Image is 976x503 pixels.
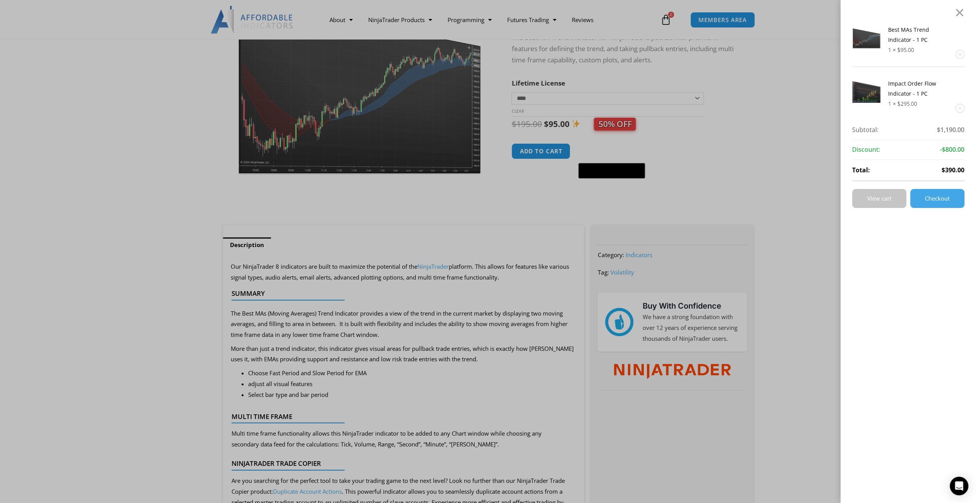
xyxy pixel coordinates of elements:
[897,100,917,107] bdi: 295.00
[852,144,880,156] strong: Discount:
[888,100,896,107] span: 1 ×
[897,100,901,107] span: $
[888,46,896,53] span: 1 ×
[940,144,964,156] span: -$800.00
[852,124,878,136] strong: Subtotal:
[897,46,914,53] bdi: 95.00
[950,477,968,495] div: Open Intercom Messenger
[852,79,880,103] img: OrderFlow 2 | Affordable Indicators – NinjaTrader
[578,163,645,179] button: Buy with GPay
[852,165,870,176] strong: Total:
[897,46,901,53] span: $
[852,25,880,48] img: Best MA | Affordable Indicators – NinjaTrader
[925,196,950,201] span: Checkout
[910,189,964,208] a: Checkout
[888,80,936,97] a: Impact Order Flow Indicator - 1 PC
[852,189,906,208] a: View cart
[937,124,964,136] span: $1,190.00
[942,165,964,176] span: $390.00
[867,196,892,201] span: View cart
[888,26,929,43] a: Best MAs Trend Indicator - 1 PC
